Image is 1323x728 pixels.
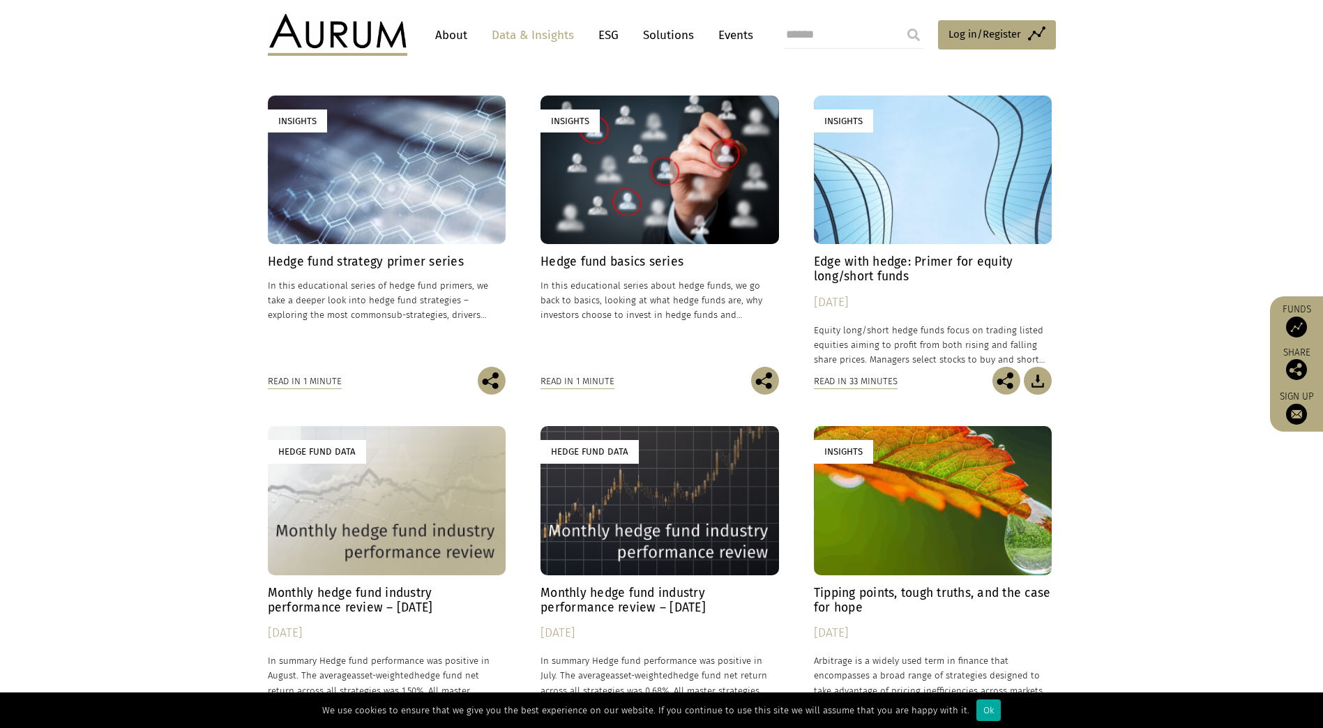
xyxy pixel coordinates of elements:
a: Solutions [636,22,701,48]
span: Log in/Register [948,26,1021,43]
a: Events [711,22,753,48]
div: Read in 33 minutes [814,374,898,389]
a: Log in/Register [938,20,1056,50]
img: Access Funds [1286,317,1307,338]
p: In summary Hedge fund performance was positive in August. The average hedge fund net return acros... [268,653,506,697]
p: In this educational series of hedge fund primers, we take a deeper look into hedge fund strategie... [268,278,506,322]
div: Hedge Fund Data [540,440,639,463]
a: Funds [1277,303,1316,338]
a: Insights Tipping points, tough truths, and the case for hope [DATE] Arbitrage is a widely used te... [814,426,1052,697]
h4: Tipping points, tough truths, and the case for hope [814,586,1052,615]
p: In this educational series about hedge funds, we go back to basics, looking at what hedge funds a... [540,278,779,322]
a: Insights Edge with hedge: Primer for equity long/short funds [DATE] Equity long/short hedge funds... [814,96,1052,367]
span: asset-weighted [610,670,673,681]
img: Share this post [751,367,779,395]
div: Insights [814,440,873,463]
h4: Hedge fund basics series [540,255,779,269]
img: Aurum [268,14,407,56]
a: Sign up [1277,390,1316,425]
a: ESG [591,22,626,48]
h4: Edge with hedge: Primer for equity long/short funds [814,255,1052,284]
a: Insights Hedge fund strategy primer series In this educational series of hedge fund primers, we t... [268,96,506,367]
div: Insights [540,109,600,132]
a: Hedge Fund Data Monthly hedge fund industry performance review – [DATE] [DATE] In summary Hedge f... [268,426,506,697]
img: Share this post [1286,359,1307,380]
span: sub-strategies [387,310,447,320]
img: Download Article [1024,367,1052,395]
div: Hedge Fund Data [268,440,366,463]
a: Data & Insights [485,22,581,48]
div: [DATE] [814,623,1052,643]
h4: Monthly hedge fund industry performance review – [DATE] [268,586,506,615]
img: Share this post [992,367,1020,395]
a: Insights Hedge fund basics series In this educational series about hedge funds, we go back to bas... [540,96,779,367]
div: [DATE] [814,293,1052,312]
div: Share [1277,348,1316,380]
div: [DATE] [268,623,506,643]
a: About [428,22,474,48]
div: Insights [814,109,873,132]
img: Sign up to our newsletter [1286,404,1307,425]
div: Insights [268,109,327,132]
h4: Hedge fund strategy primer series [268,255,506,269]
div: Read in 1 minute [540,374,614,389]
p: Arbitrage is a widely used term in finance that encompasses a broad range of strategies designed ... [814,653,1052,697]
h4: Monthly hedge fund industry performance review – [DATE] [540,586,779,615]
input: Submit [900,21,928,49]
p: Equity long/short hedge funds focus on trading listed equities aiming to profit from both rising ... [814,323,1052,367]
img: Share this post [478,367,506,395]
p: In summary Hedge fund performance was positive in July. The average hedge fund net return across ... [540,653,779,697]
a: Hedge Fund Data Monthly hedge fund industry performance review – [DATE] [DATE] In summary Hedge f... [540,426,779,697]
div: Read in 1 minute [268,374,342,389]
span: asset-weighted [351,670,414,681]
div: Ok [976,699,1001,721]
div: [DATE] [540,623,779,643]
